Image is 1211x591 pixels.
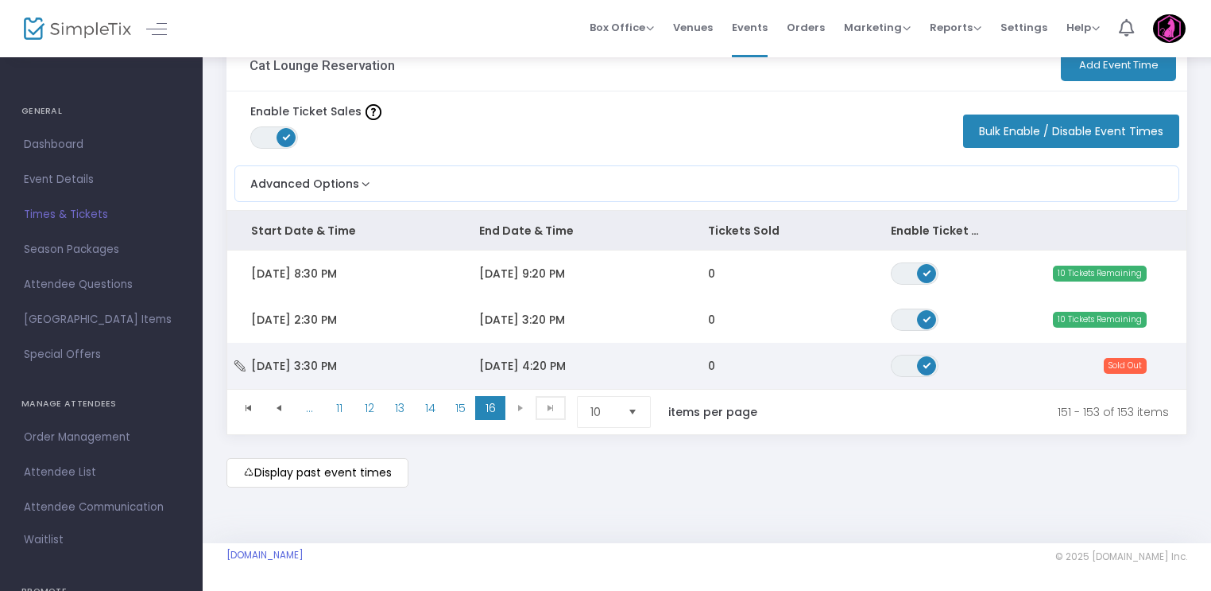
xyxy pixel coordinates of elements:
[235,166,373,192] button: Advanced Options
[930,20,981,35] span: Reports
[21,95,181,127] h4: GENERAL
[621,397,644,427] button: Select
[283,133,291,141] span: ON
[415,396,445,420] span: Page 14
[1066,20,1100,35] span: Help
[24,274,179,295] span: Attendee Questions
[963,115,1179,148] button: Bulk Enable / Disable Event Times
[21,388,181,420] h4: MANAGE ATTENDEES
[1055,550,1187,563] span: © 2025 [DOMAIN_NAME] Inc.
[479,266,565,282] span: [DATE] 9:20 PM
[1053,266,1147,282] span: 10 Tickets Remaining
[24,204,179,225] span: Times & Tickets
[867,211,1004,251] th: Enable Ticket Sales
[24,134,179,155] span: Dashboard
[366,104,381,120] img: question-mark
[590,20,654,35] span: Box Office
[791,396,1169,428] kendo-pager-info: 151 - 153 of 153 items
[227,211,455,251] th: Start Date & Time
[324,396,354,420] span: Page 11
[708,266,715,282] span: 0
[24,462,179,483] span: Attendee List
[1000,7,1047,48] span: Settings
[479,358,566,374] span: [DATE] 4:20 PM
[684,211,867,251] th: Tickets Sold
[354,396,385,420] span: Page 12
[668,404,757,420] label: items per page
[242,402,255,414] span: Go to the first page
[923,360,930,368] span: ON
[475,396,505,420] span: Page 16
[24,169,179,190] span: Event Details
[590,404,615,420] span: 10
[264,396,294,420] span: Go to the previous page
[24,309,179,330] span: [GEOGRAPHIC_DATA] Items
[844,20,911,35] span: Marketing
[294,396,324,420] span: Page 10
[923,314,930,322] span: ON
[250,57,395,73] h3: Cat Lounge Reservation
[24,344,179,365] span: Special Offers
[1104,358,1147,374] span: Sold Out
[732,7,768,48] span: Events
[445,396,475,420] span: Page 15
[923,268,930,276] span: ON
[1061,49,1176,81] button: Add Event Time
[234,396,264,420] span: Go to the first page
[250,103,381,120] label: Enable Ticket Sales
[673,7,713,48] span: Venues
[24,427,179,448] span: Order Management
[226,458,408,488] m-button: Display past event times
[24,532,64,548] span: Waitlist
[251,358,337,374] span: [DATE] 3:30 PM
[24,497,179,518] span: Attendee Communication
[251,266,337,282] span: [DATE] 8:30 PM
[708,358,715,374] span: 0
[1053,312,1147,328] span: 10 Tickets Remaining
[479,312,565,328] span: [DATE] 3:20 PM
[787,7,825,48] span: Orders
[708,312,715,328] span: 0
[455,211,683,251] th: End Date & Time
[385,396,415,420] span: Page 13
[24,239,179,260] span: Season Packages
[226,549,304,562] a: [DOMAIN_NAME]
[251,312,337,328] span: [DATE] 2:30 PM
[273,402,285,414] span: Go to the previous page
[227,211,1186,389] div: Data table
